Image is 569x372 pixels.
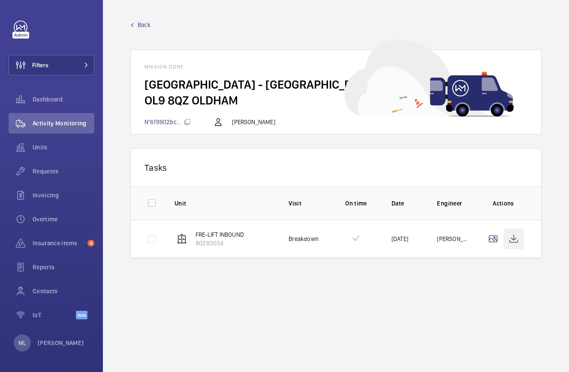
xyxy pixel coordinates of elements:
[38,339,84,347] p: [PERSON_NAME]
[483,199,524,208] p: Actions
[289,199,321,208] p: Visit
[33,143,94,152] span: Units
[33,287,94,295] span: Contacts
[196,230,244,239] p: FRE-LIFT INBOUND
[391,199,424,208] p: Date
[33,191,94,199] span: Invoicing
[196,239,244,247] p: 80293034
[334,199,378,208] p: On time
[33,263,94,271] span: Reports
[33,95,94,104] span: Dashboard
[232,118,275,126] p: [PERSON_NAME]
[344,39,514,117] img: car delivery
[145,162,527,173] p: Tasks
[177,234,187,244] img: elevator.svg
[145,77,527,92] h2: [GEOGRAPHIC_DATA] - [GEOGRAPHIC_DATA],
[437,199,469,208] p: Engineer
[289,235,319,243] p: Breakdown
[437,235,469,243] p: [PERSON_NAME]
[18,339,26,347] p: ML
[87,240,94,247] span: 4
[33,311,76,319] span: IoT
[33,239,84,247] span: Insurance items
[391,235,408,243] p: [DATE]
[33,167,94,176] span: Requests
[138,21,151,29] span: Back
[145,92,527,108] h2: OL9 8QZ OLDHAM
[33,119,94,128] span: Activity Monitoring
[33,215,94,223] span: Overtime
[32,61,48,69] span: Filters
[76,311,87,319] span: Beta
[145,119,191,125] span: N°6f9902bc...
[175,199,275,208] p: Unit
[145,64,527,70] h1: Mission done
[9,55,94,75] button: Filters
